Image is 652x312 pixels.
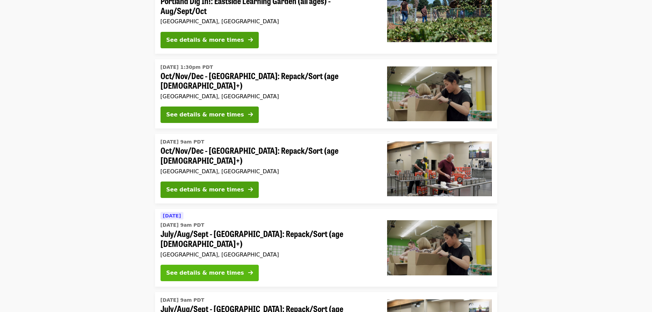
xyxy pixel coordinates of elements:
i: arrow-right icon [248,270,253,276]
i: arrow-right icon [248,186,253,193]
time: [DATE] 9am PDT [161,297,204,304]
time: [DATE] 9am PDT [161,138,204,146]
div: See details & more times [166,111,244,119]
img: Oct/Nov/Dec - Portland: Repack/Sort (age 16+) organized by Oregon Food Bank [387,141,492,196]
a: See details for "July/Aug/Sept - Portland: Repack/Sort (age 8+)" [155,209,497,287]
a: See details for "Oct/Nov/Dec - Portland: Repack/Sort (age 8+)" [155,59,497,129]
button: See details & more times [161,265,259,281]
img: July/Aug/Sept - Portland: Repack/Sort (age 8+) organized by Oregon Food Bank [387,220,492,275]
button: See details & more times [161,32,259,48]
button: See details & more times [161,107,259,123]
div: [GEOGRAPHIC_DATA], [GEOGRAPHIC_DATA] [161,168,376,175]
img: Oct/Nov/Dec - Portland: Repack/Sort (age 8+) organized by Oregon Food Bank [387,66,492,121]
div: See details & more times [166,186,244,194]
div: [GEOGRAPHIC_DATA], [GEOGRAPHIC_DATA] [161,251,376,258]
span: July/Aug/Sept - [GEOGRAPHIC_DATA]: Repack/Sort (age [DEMOGRAPHIC_DATA]+) [161,229,376,249]
span: Oct/Nov/Dec - [GEOGRAPHIC_DATA]: Repack/Sort (age [DEMOGRAPHIC_DATA]+) [161,146,376,165]
span: Oct/Nov/Dec - [GEOGRAPHIC_DATA]: Repack/Sort (age [DEMOGRAPHIC_DATA]+) [161,71,376,91]
button: See details & more times [161,182,259,198]
time: [DATE] 1:30pm PDT [161,64,213,71]
div: [GEOGRAPHIC_DATA], [GEOGRAPHIC_DATA] [161,93,376,100]
i: arrow-right icon [248,111,253,118]
div: [GEOGRAPHIC_DATA], [GEOGRAPHIC_DATA] [161,18,376,25]
div: See details & more times [166,36,244,44]
time: [DATE] 9am PDT [161,222,204,229]
div: See details & more times [166,269,244,277]
a: See details for "Oct/Nov/Dec - Portland: Repack/Sort (age 16+)" [155,134,497,203]
i: arrow-right icon [248,37,253,43]
span: [DATE] [163,213,181,219]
